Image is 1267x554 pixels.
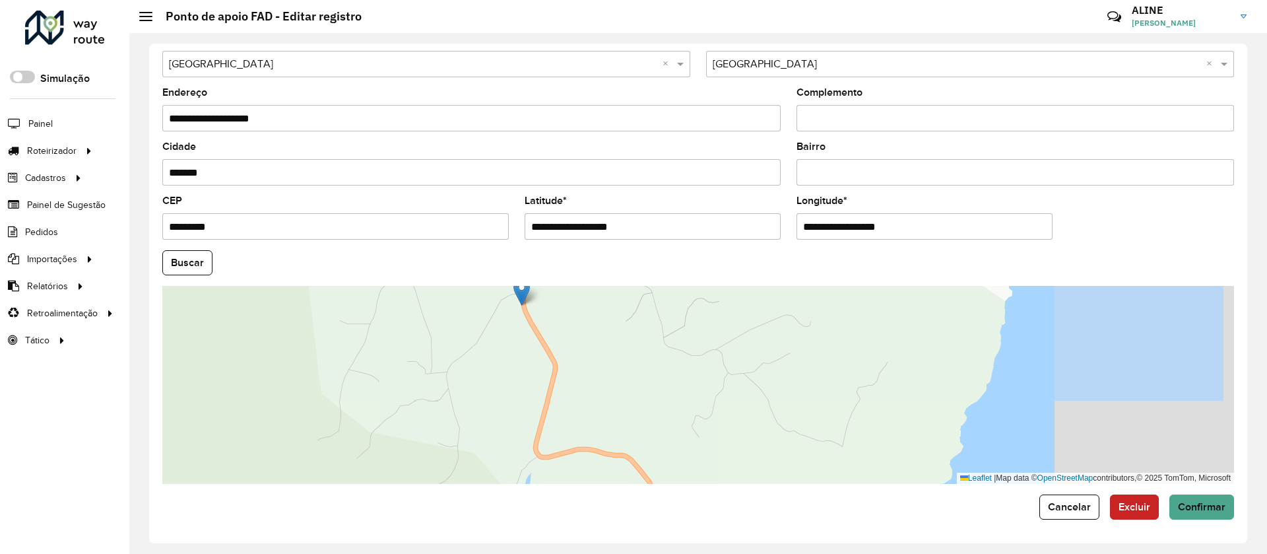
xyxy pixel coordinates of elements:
[25,225,58,239] span: Pedidos
[40,71,90,87] label: Simulação
[162,85,207,100] label: Endereço
[25,333,49,347] span: Tático
[162,139,196,155] label: Cidade
[1178,501,1225,512] span: Confirmar
[28,117,53,131] span: Painel
[957,473,1234,484] div: Map data © contributors,© 2025 TomTom, Microsoft
[152,9,362,24] h2: Ponto de apoio FAD - Editar registro
[796,139,826,155] label: Bairro
[960,473,992,483] a: Leaflet
[1100,3,1128,31] a: Contato Rápido
[1132,17,1231,29] span: [PERSON_NAME]
[1206,56,1218,72] span: Clear all
[525,193,567,209] label: Latitude
[1037,473,1093,483] a: OpenStreetMap
[25,171,66,185] span: Cadastros
[663,56,674,72] span: Clear all
[994,473,996,483] span: |
[796,85,862,100] label: Complemento
[27,198,106,212] span: Painel de Sugestão
[1169,495,1234,520] button: Confirmar
[1039,495,1099,520] button: Cancelar
[162,250,212,275] button: Buscar
[1132,4,1231,17] h3: ALINE
[1119,501,1150,512] span: Excluir
[27,279,68,293] span: Relatórios
[796,193,847,209] label: Longitude
[27,144,77,158] span: Roteirizador
[162,193,182,209] label: CEP
[513,279,530,306] img: Marker
[27,252,77,266] span: Importações
[1110,495,1159,520] button: Excluir
[27,306,98,320] span: Retroalimentação
[1048,501,1091,512] span: Cancelar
